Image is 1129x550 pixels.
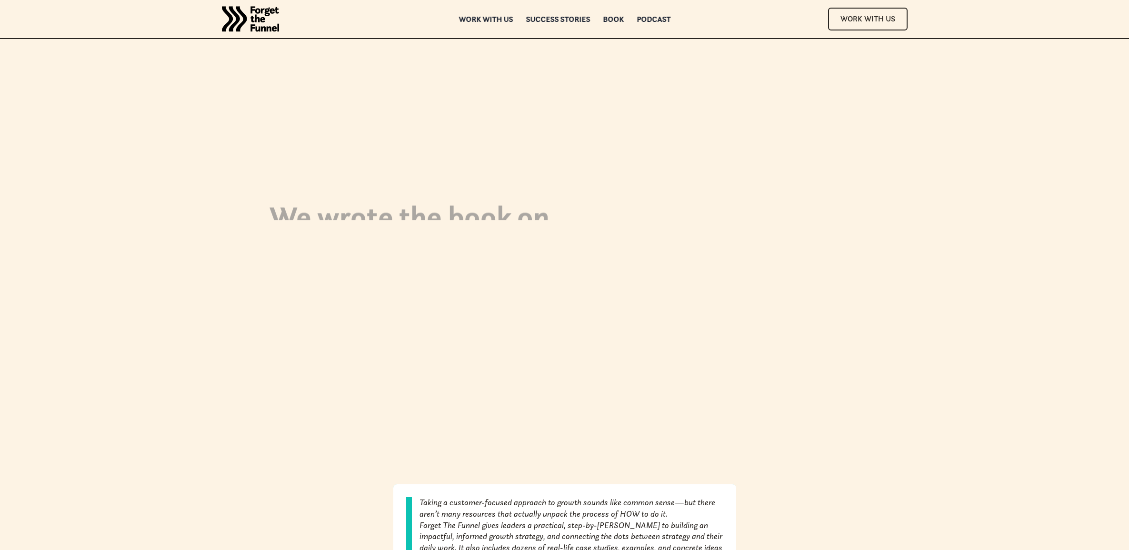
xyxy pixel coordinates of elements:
a: Book [603,16,624,22]
h1: We wrote the book on Customer-Led Growth™ [270,202,553,291]
a: Success Stories [526,16,590,22]
img: Forget The Funnel book cover [604,92,831,454]
a: Work with us [459,16,513,22]
p: Taking a customer-focused approach to growth sounds like common sense—but there aren’t many resou... [420,497,723,520]
a: Work With Us [828,8,908,30]
a: Podcast [637,16,670,22]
